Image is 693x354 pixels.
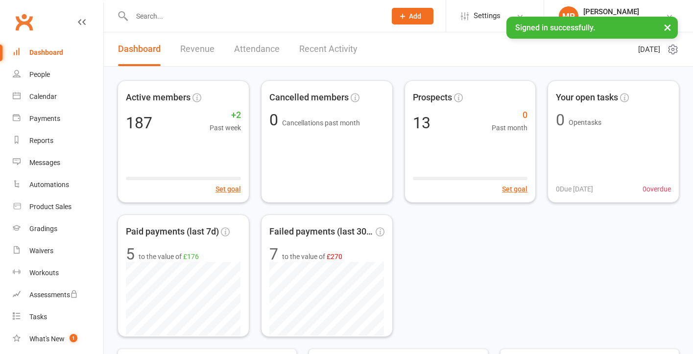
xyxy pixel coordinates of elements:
[299,32,358,66] a: Recent Activity
[29,137,53,144] div: Reports
[392,8,433,24] button: Add
[126,115,152,131] div: 187
[269,225,374,239] span: Failed payments (last 30d)
[13,86,103,108] a: Calendar
[29,291,78,299] div: Assessments
[29,93,57,100] div: Calendar
[70,334,77,342] span: 1
[559,6,578,26] div: MP
[29,269,59,277] div: Workouts
[282,251,342,262] span: to the value of
[29,313,47,321] div: Tasks
[13,306,103,328] a: Tasks
[13,284,103,306] a: Assessments
[492,122,527,133] span: Past month
[12,10,36,34] a: Clubworx
[126,91,191,105] span: Active members
[13,262,103,284] a: Workouts
[502,184,527,194] button: Set goal
[413,115,430,131] div: 13
[409,12,421,20] span: Add
[29,335,65,343] div: What's New
[29,71,50,78] div: People
[269,91,349,105] span: Cancelled members
[29,48,63,56] div: Dashboard
[13,174,103,196] a: Automations
[269,246,278,262] div: 7
[556,112,565,128] div: 0
[118,32,161,66] a: Dashboard
[210,122,241,133] span: Past week
[29,225,57,233] div: Gradings
[183,253,199,260] span: £176
[126,246,135,262] div: 5
[139,251,199,262] span: to the value of
[29,247,53,255] div: Waivers
[29,115,60,122] div: Payments
[269,111,282,129] span: 0
[13,152,103,174] a: Messages
[569,118,601,126] span: Open tasks
[282,119,360,127] span: Cancellations past month
[215,184,241,194] button: Set goal
[13,64,103,86] a: People
[13,130,103,152] a: Reports
[29,181,69,189] div: Automations
[515,23,595,32] span: Signed in successfully.
[13,328,103,350] a: What's New1
[13,218,103,240] a: Gradings
[327,253,342,260] span: £270
[474,5,501,27] span: Settings
[126,225,219,239] span: Paid payments (last 7d)
[29,203,72,211] div: Product Sales
[643,184,671,194] span: 0 overdue
[556,91,618,105] span: Your open tasks
[13,42,103,64] a: Dashboard
[180,32,215,66] a: Revenue
[413,91,452,105] span: Prospects
[210,108,241,122] span: +2
[234,32,280,66] a: Attendance
[13,108,103,130] a: Payments
[29,159,60,166] div: Messages
[583,7,666,16] div: [PERSON_NAME]
[129,9,379,23] input: Search...
[583,16,666,25] div: MAX Training Academy Ltd
[13,196,103,218] a: Product Sales
[556,184,593,194] span: 0 Due [DATE]
[13,240,103,262] a: Waivers
[638,44,660,55] span: [DATE]
[659,17,676,38] button: ×
[492,108,527,122] span: 0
